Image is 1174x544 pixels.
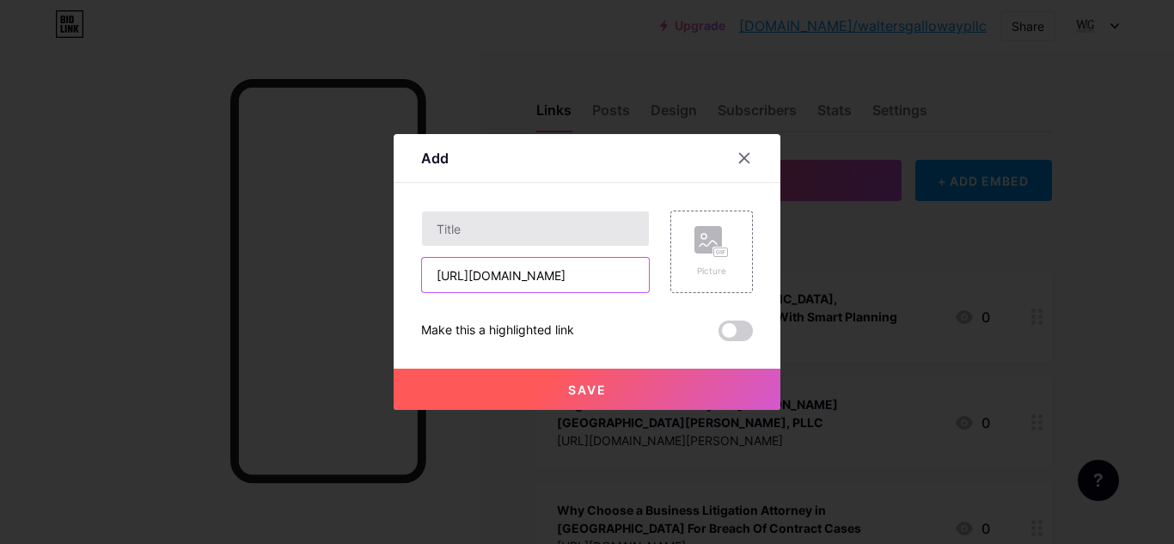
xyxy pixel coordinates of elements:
input: URL [422,258,649,292]
span: Save [568,382,607,397]
input: Title [422,211,649,246]
div: Picture [694,265,729,278]
div: Make this a highlighted link [421,321,574,341]
div: Add [421,148,449,168]
button: Save [394,369,780,410]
